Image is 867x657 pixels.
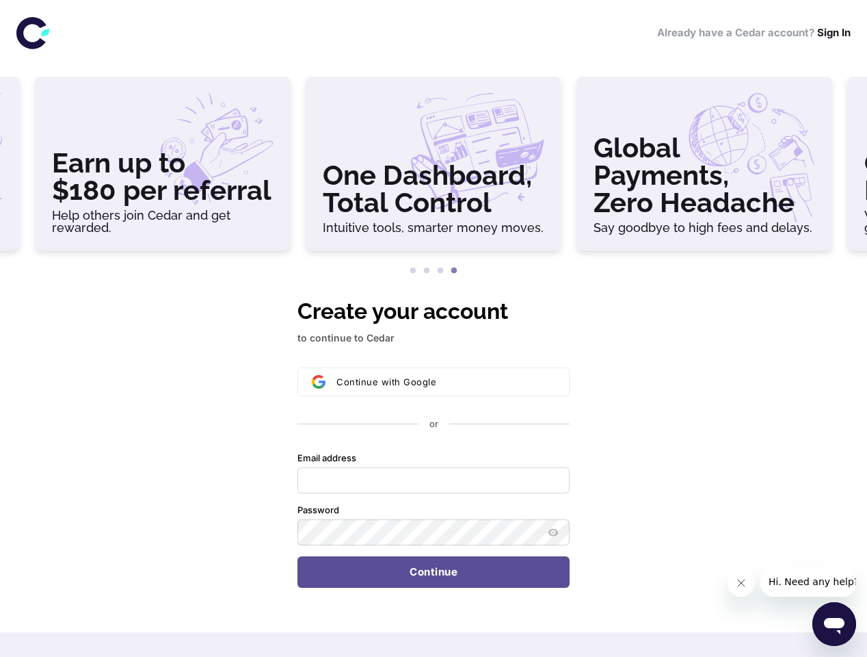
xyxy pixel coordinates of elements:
[406,264,420,278] button: 1
[52,209,274,234] h6: Help others join Cedar and get rewarded.
[52,149,274,204] h3: Earn up to $180 per referral
[297,556,570,588] button: Continue
[433,264,447,278] button: 3
[545,524,561,541] button: Show password
[728,569,755,597] iframe: Close message
[593,134,815,216] h3: Global Payments, Zero Headache
[297,368,570,396] button: Sign in with GoogleContinue with Google
[323,162,544,216] h3: One Dashboard, Total Control
[812,602,856,646] iframe: Button to launch messaging window
[657,25,851,41] h6: Already have a Cedar account?
[593,222,815,234] h6: Say goodbye to high fees and delays.
[297,295,570,328] h1: Create your account
[297,452,356,465] label: Email address
[760,567,856,597] iframe: Message from company
[297,504,339,517] label: Password
[323,222,544,234] h6: Intuitive tools, smarter money moves.
[447,264,461,278] button: 4
[420,264,433,278] button: 2
[817,26,851,39] a: Sign In
[336,376,436,387] span: Continue with Google
[312,375,325,389] img: Sign in with Google
[297,331,570,346] p: to continue to Cedar
[429,418,438,430] p: or
[8,10,98,21] span: Hi. Need any help?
